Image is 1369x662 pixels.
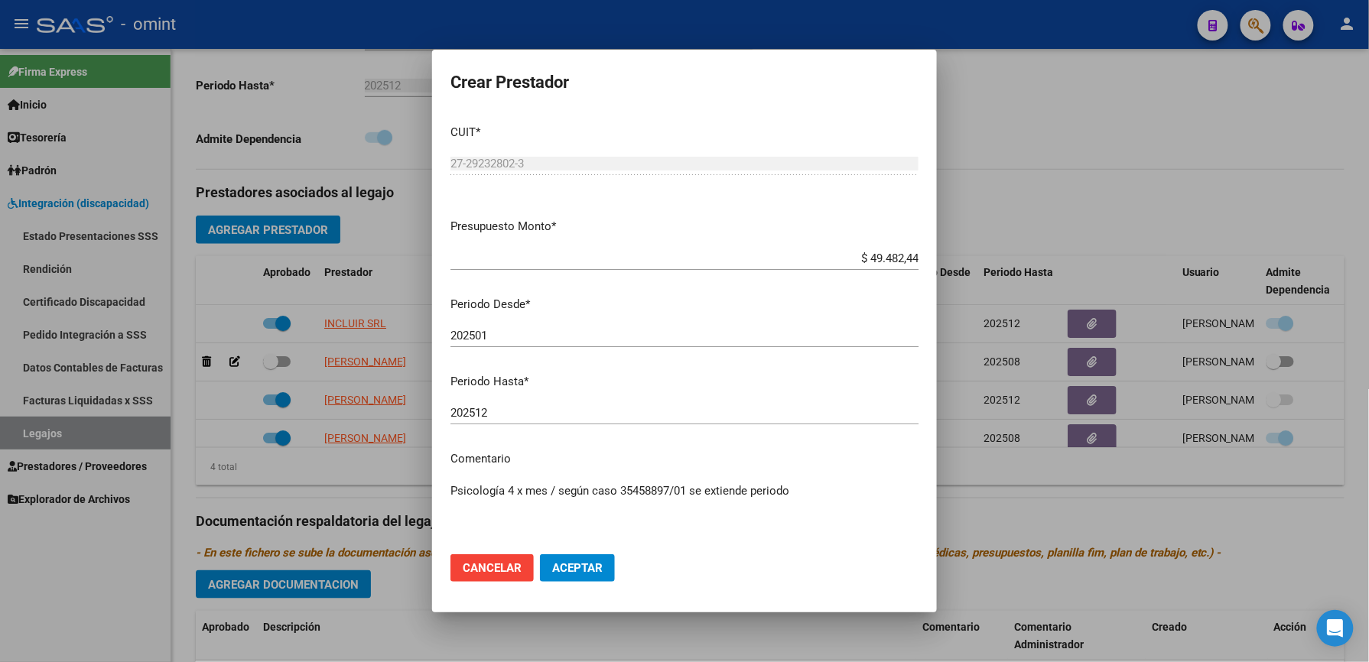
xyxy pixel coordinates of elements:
[450,554,534,582] button: Cancelar
[450,296,919,313] p: Periodo Desde
[463,561,522,575] span: Cancelar
[450,124,919,141] p: CUIT
[450,373,919,391] p: Periodo Hasta
[1317,610,1354,647] div: Open Intercom Messenger
[540,554,615,582] button: Aceptar
[450,68,919,97] h2: Crear Prestador
[552,561,603,575] span: Aceptar
[450,218,919,235] p: Presupuesto Monto
[450,450,919,468] p: Comentario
